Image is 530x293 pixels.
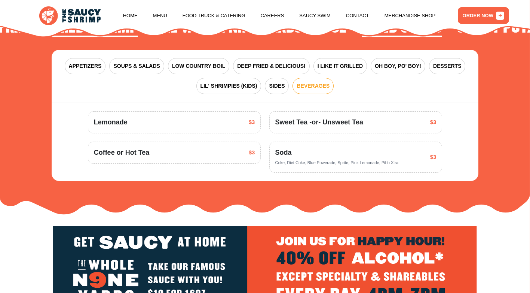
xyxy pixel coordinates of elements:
span: I LIKE IT GRILLED [318,62,363,70]
button: SOUPS & SALADS [109,58,164,74]
a: Menu [153,1,167,30]
button: BEVERAGES [292,78,334,94]
span: $3 [249,148,255,157]
span: APPETIZERS [69,62,102,70]
span: Soda [275,148,399,158]
button: OH BOY, PO' BOY! [371,58,425,74]
button: SIDES [265,78,289,94]
span: LIL' SHRIMPIES (KIDS) [200,82,257,90]
a: ORDER NOW [458,7,509,24]
img: logo [39,6,101,25]
span: $3 [430,118,436,127]
a: Home [123,1,138,30]
span: Coffee or Hot Tea [94,148,150,158]
span: $3 [430,153,436,161]
button: LIL' SHRIMPIES (KIDS) [196,78,261,94]
button: LOW COUNTRY BOIL [168,58,229,74]
span: Lemonade [94,117,128,127]
a: Merchandise Shop [385,1,436,30]
button: I LIKE IT GRILLED [313,58,367,74]
span: SOUPS & SALADS [113,62,160,70]
span: LOW COUNTRY BOIL [172,62,225,70]
button: DESSERTS [429,58,465,74]
span: OH BOY, PO' BOY! [375,62,421,70]
span: SIDES [269,82,285,90]
button: APPETIZERS [65,58,106,74]
span: Sweet Tea -or- Unsweet Tea [275,117,363,127]
a: Contact [346,1,369,30]
button: DEEP FRIED & DELICIOUS! [233,58,310,74]
a: Careers [261,1,284,30]
span: $3 [249,118,255,127]
span: DEEP FRIED & DELICIOUS! [237,62,306,70]
span: BEVERAGES [297,82,330,90]
a: Saucy Swim [299,1,331,30]
span: Coke, Diet Coke, Blue Powerade, Sprite, Pink Lemonade, Pibb Xtra [275,160,399,165]
a: Food Truck & Catering [183,1,245,30]
span: DESSERTS [433,62,461,70]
